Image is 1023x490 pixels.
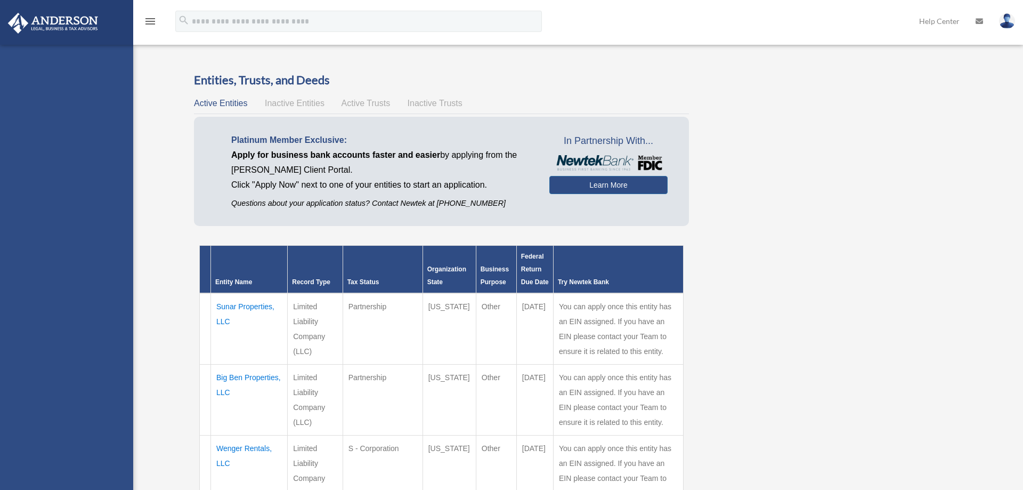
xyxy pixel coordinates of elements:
[476,365,516,436] td: Other
[423,293,476,365] td: [US_STATE]
[5,13,101,34] img: Anderson Advisors Platinum Portal
[408,99,462,108] span: Inactive Trusts
[231,133,533,148] p: Platinum Member Exclusive:
[211,293,288,365] td: Sunar Properties, LLC
[178,14,190,26] i: search
[549,176,667,194] a: Learn More
[194,72,689,89] h3: Entities, Trusts, and Deeds
[516,293,553,365] td: [DATE]
[231,150,440,159] span: Apply for business bank accounts faster and easier
[343,293,423,365] td: Partnership
[343,246,423,294] th: Tax Status
[553,365,683,436] td: You can apply once this entity has an EIN assigned. If you have an EIN please contact your Team t...
[342,99,391,108] span: Active Trusts
[476,293,516,365] td: Other
[549,133,667,150] span: In Partnership With...
[476,246,516,294] th: Business Purpose
[211,365,288,436] td: Big Ben Properties, LLC
[558,276,679,288] div: Try Newtek Bank
[265,99,324,108] span: Inactive Entities
[423,246,476,294] th: Organization State
[194,99,247,108] span: Active Entities
[999,13,1015,29] img: User Pic
[144,15,157,28] i: menu
[231,197,533,210] p: Questions about your application status? Contact Newtek at [PHONE_NUMBER]
[288,365,343,436] td: Limited Liability Company (LLC)
[211,246,288,294] th: Entity Name
[423,365,476,436] td: [US_STATE]
[144,19,157,28] a: menu
[343,365,423,436] td: Partnership
[516,365,553,436] td: [DATE]
[553,293,683,365] td: You can apply once this entity has an EIN assigned. If you have an EIN please contact your Team t...
[231,148,533,178] p: by applying from the [PERSON_NAME] Client Portal.
[288,246,343,294] th: Record Type
[288,293,343,365] td: Limited Liability Company (LLC)
[516,246,553,294] th: Federal Return Due Date
[555,155,662,171] img: NewtekBankLogoSM.png
[231,178,533,192] p: Click "Apply Now" next to one of your entities to start an application.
